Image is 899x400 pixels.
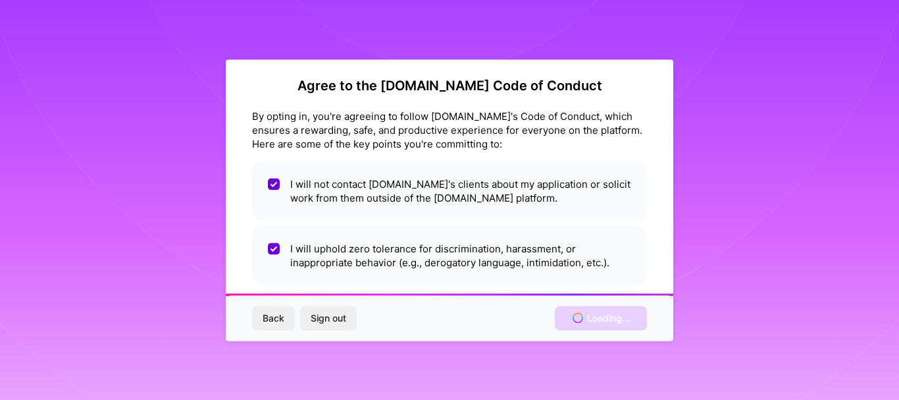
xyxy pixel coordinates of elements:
[252,290,647,335] li: I will declare my actual, physical location on my profile.
[252,306,295,330] button: Back
[252,161,647,220] li: I will not contact [DOMAIN_NAME]'s clients about my application or solicit work from them outside...
[252,109,647,150] div: By opting in, you're agreeing to follow [DOMAIN_NAME]'s Code of Conduct, which ensures a rewardin...
[311,312,346,325] span: Sign out
[263,312,284,325] span: Back
[300,306,357,330] button: Sign out
[252,77,647,93] h2: Agree to the [DOMAIN_NAME] Code of Conduct
[252,225,647,285] li: I will uphold zero tolerance for discrimination, harassment, or inappropriate behavior (e.g., der...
